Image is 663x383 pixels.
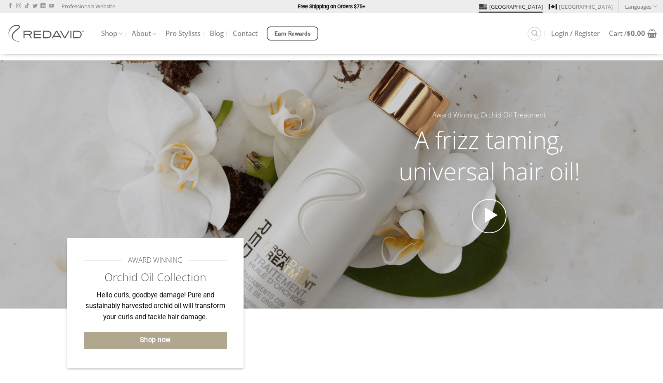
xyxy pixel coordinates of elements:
[627,29,645,38] bdi: 0.00
[210,26,224,41] a: Blog
[479,0,543,13] a: [GEOGRAPHIC_DATA]
[6,25,89,42] img: REDAVID Salon Products | United States
[128,255,182,266] span: AWARD WINNING
[551,30,600,37] span: Login / Register
[609,24,657,43] a: Cart /$0.00
[625,0,657,12] a: Languages
[84,332,227,349] a: Shop now
[140,335,171,345] span: Shop now
[8,3,13,9] a: Follow on Facebook
[609,30,645,37] span: Cart /
[33,3,38,9] a: Follow on Twitter
[101,26,123,42] a: Shop
[551,26,600,41] a: Login / Register
[16,3,21,9] a: Follow on Instagram
[233,26,258,41] a: Contact
[383,124,596,187] h2: A frizz taming, universal hair oil!
[49,3,54,9] a: Follow on YouTube
[267,26,318,41] a: Earn Rewards
[132,26,156,42] a: About
[627,29,631,38] span: $
[84,290,227,323] p: Hello curls, goodbye damage! Pure and sustainably harvested orchid oil will transform your curls ...
[40,3,45,9] a: Follow on LinkedIn
[275,29,311,38] span: Earn Rewards
[549,0,613,13] a: [GEOGRAPHIC_DATA]
[166,26,201,41] a: Pro Stylists
[84,270,227,285] h2: Orchid Oil Collection
[24,3,29,9] a: Follow on TikTok
[528,27,541,41] a: Search
[383,110,596,121] h5: Award Winning Orchid Oil Treatment
[298,3,365,10] strong: Free Shipping on Orders $75+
